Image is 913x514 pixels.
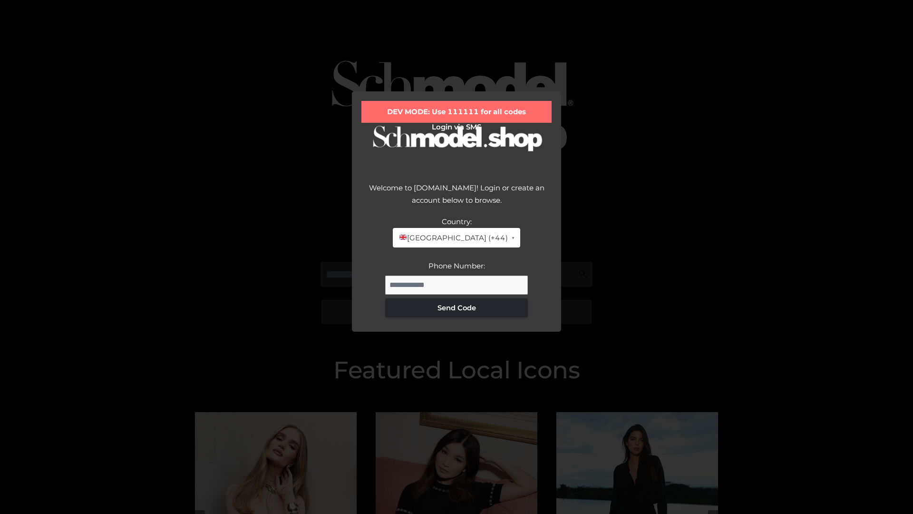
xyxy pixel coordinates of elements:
[399,234,407,241] img: 🇬🇧
[361,182,552,216] div: Welcome to [DOMAIN_NAME]! Login or create an account below to browse.
[361,101,552,123] div: DEV MODE: Use 111111 for all codes
[442,217,472,226] label: Country:
[385,298,528,317] button: Send Code
[428,261,485,270] label: Phone Number:
[398,232,507,244] span: [GEOGRAPHIC_DATA] (+44)
[361,123,552,131] h2: Login via SMS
